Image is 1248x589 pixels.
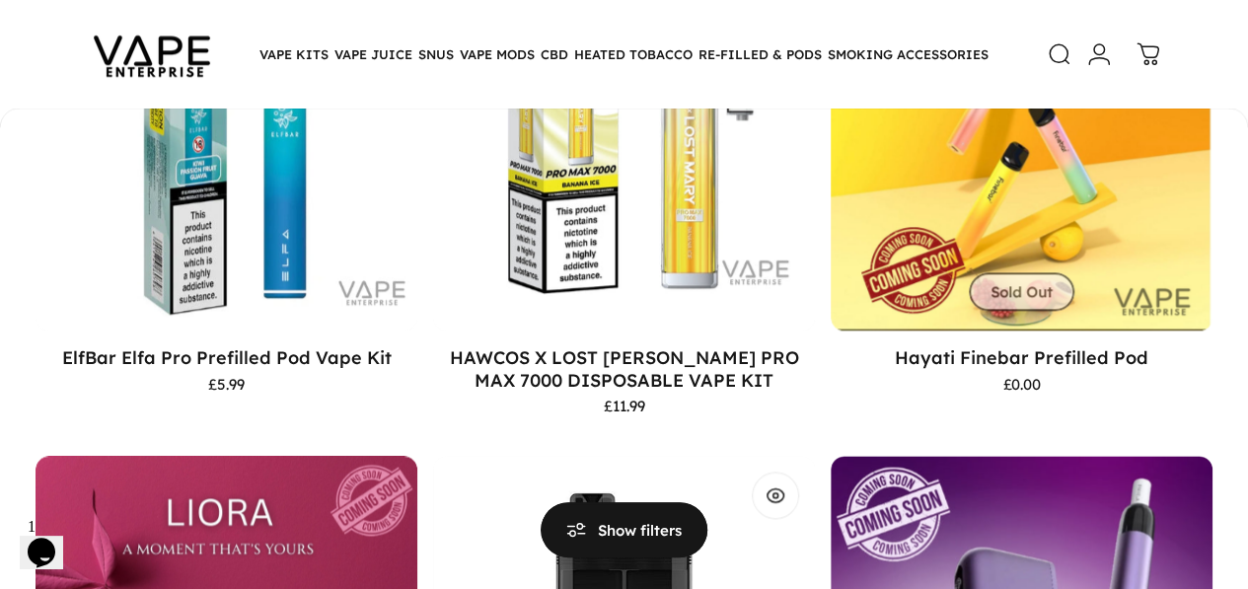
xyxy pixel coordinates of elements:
img: Vape Enterprise [63,8,241,101]
a: 0 items [1127,33,1170,76]
nav: Primary [257,34,991,75]
a: ElfBar Elfa Pro Prefilled Pod Vape Kit [62,346,392,368]
a: Hayati Finebar Prefilled Pod [895,346,1148,368]
summary: SNUS [415,34,457,75]
iframe: chat widget [20,510,83,569]
summary: VAPE MODS [457,34,538,75]
span: £0.00 [1003,377,1041,392]
summary: RE-FILLED & PODS [696,34,825,75]
summary: VAPE JUICE [331,34,415,75]
summary: CBD [538,34,571,75]
summary: VAPE KITS [257,34,331,75]
span: £5.99 [208,377,245,392]
summary: SMOKING ACCESSORIES [825,34,991,75]
button: Show filters [541,502,707,557]
a: HAWCOS X LOST [PERSON_NAME] PRO MAX 7000 DISPOSABLE VAPE KIT [450,346,799,390]
summary: HEATED TOBACCO [571,34,696,75]
span: £11.99 [604,399,645,413]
